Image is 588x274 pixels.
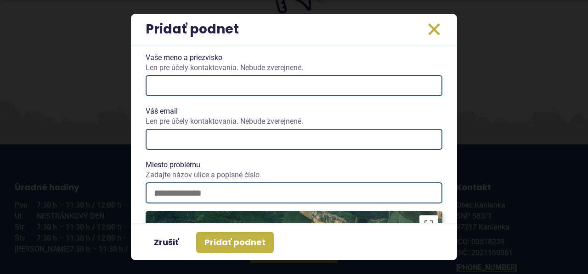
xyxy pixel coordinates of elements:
span: Vaše meno a priezvisko [146,54,442,71]
h2: Pridať podnet [146,23,239,36]
span: Miesto problému [146,161,442,179]
span: Váš email [146,107,442,125]
span: Zadajte názov ulice a popisné číslo. [146,171,442,179]
input: Miesto problémuZadajte názov ulice a popisné číslo. [146,182,442,203]
input: Vaše meno a priezviskoLen pre účely kontaktovania. Nebude zverejnené. [146,75,442,96]
input: Váš emailLen pre účely kontaktovania. Nebude zverejnené. [146,129,442,150]
button: Zrušiť [146,232,187,253]
span: Len pre účely kontaktovania. Nebude zverejnené. [146,117,442,126]
button: Pridať podnet [196,232,274,253]
span: Len pre účely kontaktovania. Nebude zverejnené. [146,64,442,72]
button: Prepnúť zobrazenie na celú obrazovku [419,215,438,234]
